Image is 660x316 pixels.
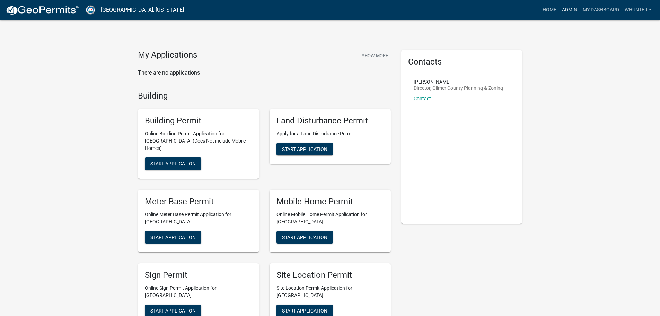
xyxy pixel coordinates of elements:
p: There are no applications [138,69,391,77]
p: Online Building Permit Application for [GEOGRAPHIC_DATA] (Does Not include Mobile Homes) [145,130,252,152]
button: Start Application [145,157,201,170]
span: Start Application [150,234,196,240]
p: Online Sign Permit Application for [GEOGRAPHIC_DATA] [145,284,252,299]
h5: Building Permit [145,116,252,126]
p: Online Meter Base Permit Application for [GEOGRAPHIC_DATA] [145,211,252,225]
h4: Building [138,91,391,101]
a: Contact [414,96,431,101]
a: [GEOGRAPHIC_DATA], [US_STATE] [101,4,184,16]
h5: Land Disturbance Permit [276,116,384,126]
h5: Meter Base Permit [145,197,252,207]
span: Start Application [282,146,327,152]
a: Home [540,3,559,17]
p: Director, Gilmer County Planning & Zoning [414,86,503,91]
a: whunter [622,3,654,17]
img: Gilmer County, Georgia [85,5,95,15]
span: Start Application [150,161,196,166]
h5: Contacts [408,57,516,67]
h5: Mobile Home Permit [276,197,384,207]
p: Site Location Permit Application for [GEOGRAPHIC_DATA] [276,284,384,299]
h4: My Applications [138,50,197,60]
span: Start Application [282,234,327,240]
button: Start Application [276,231,333,244]
h5: Sign Permit [145,270,252,280]
span: Start Application [282,308,327,313]
span: Start Application [150,308,196,313]
a: My Dashboard [580,3,622,17]
button: Start Application [276,143,333,155]
button: Show More [359,50,391,61]
a: Admin [559,3,580,17]
h5: Site Location Permit [276,270,384,280]
button: Start Application [145,231,201,244]
p: [PERSON_NAME] [414,79,503,84]
p: Online Mobile Home Permit Application for [GEOGRAPHIC_DATA] [276,211,384,225]
p: Apply for a Land Disturbance Permit [276,130,384,137]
